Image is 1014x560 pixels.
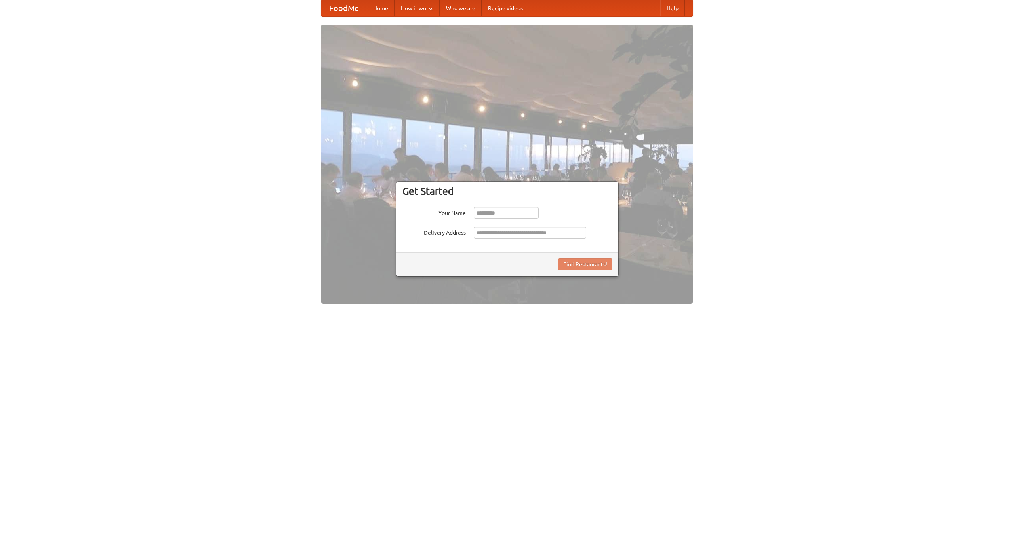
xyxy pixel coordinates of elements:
a: Help [660,0,685,16]
a: Who we are [440,0,482,16]
a: Recipe videos [482,0,529,16]
a: FoodMe [321,0,367,16]
button: Find Restaurants! [558,258,612,270]
h3: Get Started [402,185,612,197]
label: Your Name [402,207,466,217]
a: How it works [395,0,440,16]
a: Home [367,0,395,16]
label: Delivery Address [402,227,466,237]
